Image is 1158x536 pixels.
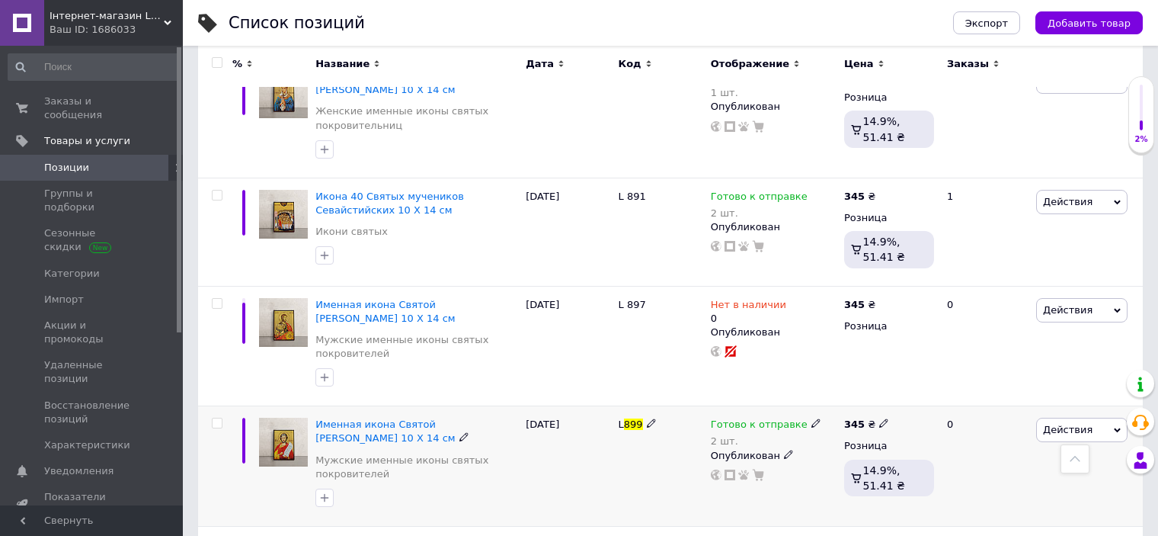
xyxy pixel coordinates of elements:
span: Цена [844,57,874,71]
button: Добавить товар [1035,11,1143,34]
span: Нет в наличии [711,299,786,315]
span: Заказы [947,57,989,71]
span: Действия [1043,424,1092,435]
span: Категории [44,267,100,281]
span: Заказы и сообщения [44,95,141,122]
div: 1 шт. [711,87,808,98]
div: 0 [711,298,786,326]
div: Опубликован [711,100,837,114]
span: Готово к отправке [711,191,808,207]
span: 14.9%, 51.41 ₴ [863,236,905,263]
span: Характеристики [44,438,130,452]
div: ₴ [844,298,875,312]
div: 2 шт. [711,435,821,447]
span: 899 [624,419,643,430]
div: Опубликован [711,326,837,339]
div: Розница [844,439,934,453]
span: 14.9%, 51.41 ₴ [863,464,905,492]
div: Опубликован [711,220,837,234]
span: Действия [1043,304,1092,316]
span: Группы и подборки [44,187,141,214]
a: Мужские именные иконы святых покровителей [315,454,518,481]
div: [DATE] [522,178,614,286]
span: L 891 [619,191,646,202]
a: Икони святых [315,225,388,239]
b: 345 [844,419,865,430]
span: Отображение [711,57,789,71]
span: Добавить товар [1048,18,1131,29]
div: Розница [844,211,934,225]
span: Показатели работы компании [44,490,141,518]
span: Код [619,57,641,71]
span: Сезонные скидки [44,226,141,254]
div: ₴ [844,190,875,204]
div: Опубликован [711,449,837,463]
div: Список позиций [229,15,365,31]
span: 14.9%, 51.41 ₴ [863,115,905,143]
span: Товары и услуги [44,134,130,148]
span: Удаленные позиции [44,358,141,386]
span: Импорт [44,293,84,307]
div: [DATE] [522,58,614,178]
a: Именная икона Святой [PERSON_NAME] 10 Х 14 см [315,299,455,324]
img: Именная икона Святая Ольга 10 Х 14 см [259,69,308,118]
img: Икона 40 Святых мучеников Севайстийских 10 Х 14 см [259,190,308,239]
div: 0 [938,406,1032,527]
b: 345 [844,191,865,202]
span: % [232,57,242,71]
span: Экспорт [965,18,1008,29]
span: Действия [1043,196,1092,207]
span: Позиции [44,161,89,175]
span: Название [315,57,369,71]
span: Восстановление позиций [44,399,141,426]
span: L [619,419,624,430]
div: Розница [844,319,934,333]
span: Готово к отправке [711,419,808,435]
span: Уведомления [44,464,114,478]
span: Дата [526,57,554,71]
img: Именная икона Святой Никита 10 Х 14 см [259,298,308,347]
b: 345 [844,299,865,310]
img: Именная икона Святой Назарий Римский 10 Х 14 см [259,418,308,467]
div: 2 шт. [711,207,808,219]
div: ₴ [844,418,889,432]
div: Ваш ID: 1686033 [50,23,183,37]
div: 2% [1129,134,1153,145]
a: Икона 40 Святых мучеников Севайстийских 10 Х 14 см [315,191,464,216]
div: 0 [938,58,1032,178]
div: 0 [938,286,1032,406]
div: [DATE] [522,286,614,406]
button: Экспорт [953,11,1020,34]
a: Мужские именные иконы святых покровителей [315,333,518,361]
span: L 897 [619,299,646,310]
div: [DATE] [522,406,614,527]
div: Розница [844,91,934,104]
a: Женские именные иконы святых покровительниц [315,104,518,132]
div: 1 [938,178,1032,286]
span: Інтернет-магазин Lagracia [50,9,164,23]
span: Акции и промокоды [44,319,141,346]
input: Поиск [8,53,180,81]
a: Именная икона Святой [PERSON_NAME] 10 Х 14 см [315,419,455,444]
